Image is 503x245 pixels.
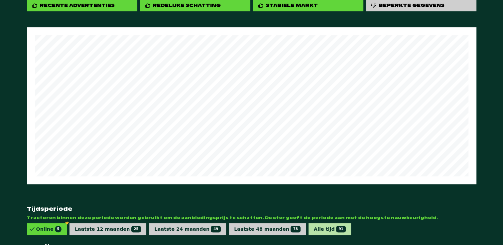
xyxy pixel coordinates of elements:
span: 25 [131,226,141,232]
div: Recente advertenties [40,2,115,8]
div: Beperkte gegevens [379,2,444,8]
div: Laatste 24 maanden [154,226,221,232]
span: 5 [55,226,62,232]
span: Tractoren binnen deze periode worden gebruikt om de aanbiedingsprijs te schatten. De ster geeft d... [27,215,476,220]
div: Stabiele markt [266,2,318,8]
div: Laatste 12 maanden [75,226,141,232]
div: Laatste 48 maanden [234,226,301,232]
div: Redelijke schatting [153,2,221,8]
span: 78 [291,226,301,232]
div: Alle tijd [314,226,346,232]
span: 49 [211,226,221,232]
div: Online [36,226,62,232]
strong: Tijdsperiode [27,205,476,212]
span: 91 [336,226,346,232]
